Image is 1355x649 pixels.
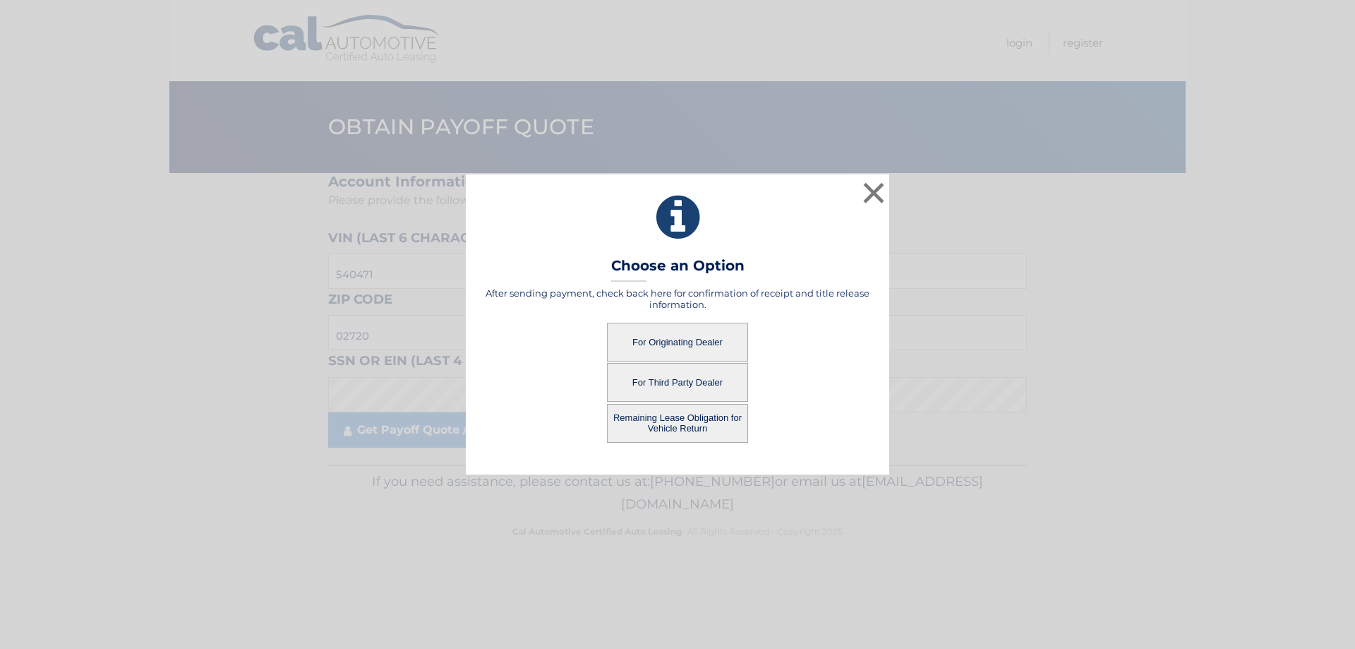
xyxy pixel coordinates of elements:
h5: After sending payment, check back here for confirmation of receipt and title release information. [483,287,872,310]
button: For Originating Dealer [607,323,748,362]
button: For Third Party Dealer [607,363,748,402]
h3: Choose an Option [611,257,745,282]
button: × [860,179,888,207]
button: Remaining Lease Obligation for Vehicle Return [607,404,748,443]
